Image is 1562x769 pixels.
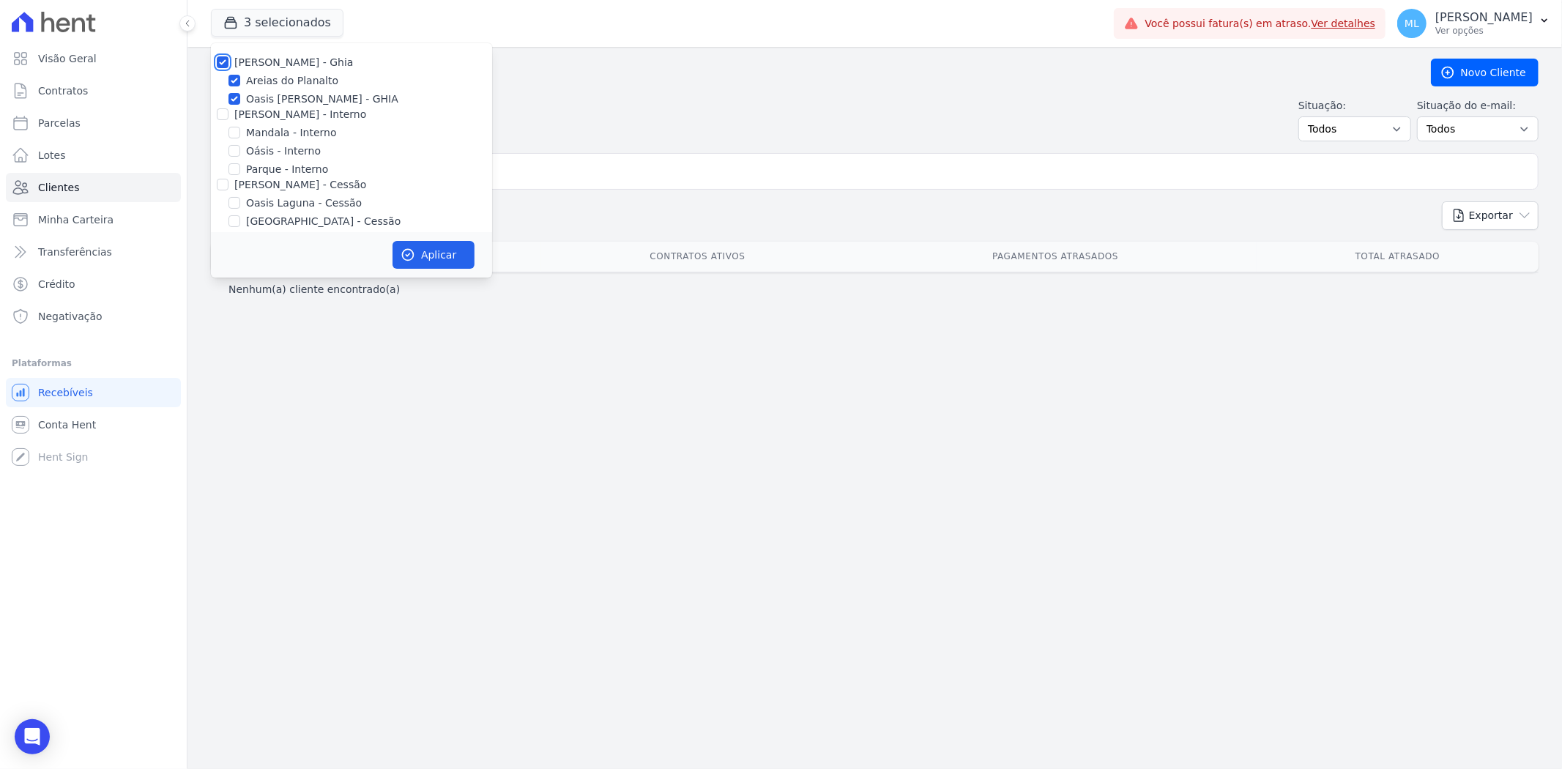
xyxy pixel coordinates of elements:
span: Lotes [38,148,66,163]
th: Contratos Ativos [541,242,855,272]
label: Parque - Interno [246,162,328,177]
label: Areias do Planalto [246,73,338,89]
span: Clientes [38,180,79,195]
span: Recebíveis [38,385,93,400]
span: Visão Geral [38,51,97,66]
p: Nenhum(a) cliente encontrado(a) [228,282,400,297]
a: Ver detalhes [1312,18,1376,29]
span: Crédito [38,277,75,291]
a: Novo Cliente [1431,59,1539,86]
label: Oasis Laguna - Cessão [246,196,362,211]
a: Negativação [6,302,181,331]
label: [PERSON_NAME] - Cessão [234,179,366,190]
a: Parcelas [6,108,181,138]
a: Minha Carteira [6,205,181,234]
div: Open Intercom Messenger [15,719,50,754]
span: Contratos [38,83,88,98]
button: Exportar [1442,201,1539,230]
button: ML [PERSON_NAME] Ver opções [1386,3,1562,44]
th: Total Atrasado [1257,242,1539,272]
th: Pagamentos Atrasados [854,242,1257,272]
label: [PERSON_NAME] - Ghia [234,56,353,68]
label: [PERSON_NAME] - Interno [234,108,366,120]
a: Crédito [6,270,181,299]
label: [GEOGRAPHIC_DATA] - Cessão [246,214,401,229]
span: Negativação [38,309,103,324]
span: Você possui fatura(s) em atraso. [1145,16,1375,31]
a: Visão Geral [6,44,181,73]
a: Contratos [6,76,181,105]
span: ML [1405,18,1419,29]
span: Conta Hent [38,417,96,432]
label: Situação do e-mail: [1417,98,1539,114]
a: Conta Hent [6,410,181,439]
label: Mandala - Interno [246,125,336,141]
label: Oásis - Interno [246,144,321,159]
a: Lotes [6,141,181,170]
span: Parcelas [38,116,81,130]
button: Aplicar [393,241,475,269]
div: Plataformas [12,354,175,372]
p: [PERSON_NAME] [1435,10,1533,25]
a: Recebíveis [6,378,181,407]
a: Clientes [6,173,181,202]
span: Minha Carteira [38,212,114,227]
a: Transferências [6,237,181,267]
p: Ver opções [1435,25,1533,37]
h2: Clientes [211,59,1407,86]
button: 3 selecionados [211,9,343,37]
span: Transferências [38,245,112,259]
label: Situação: [1298,98,1411,114]
label: Oasis [PERSON_NAME] - GHIA [246,92,398,107]
input: Buscar por nome, CPF ou e-mail [238,157,1532,186]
